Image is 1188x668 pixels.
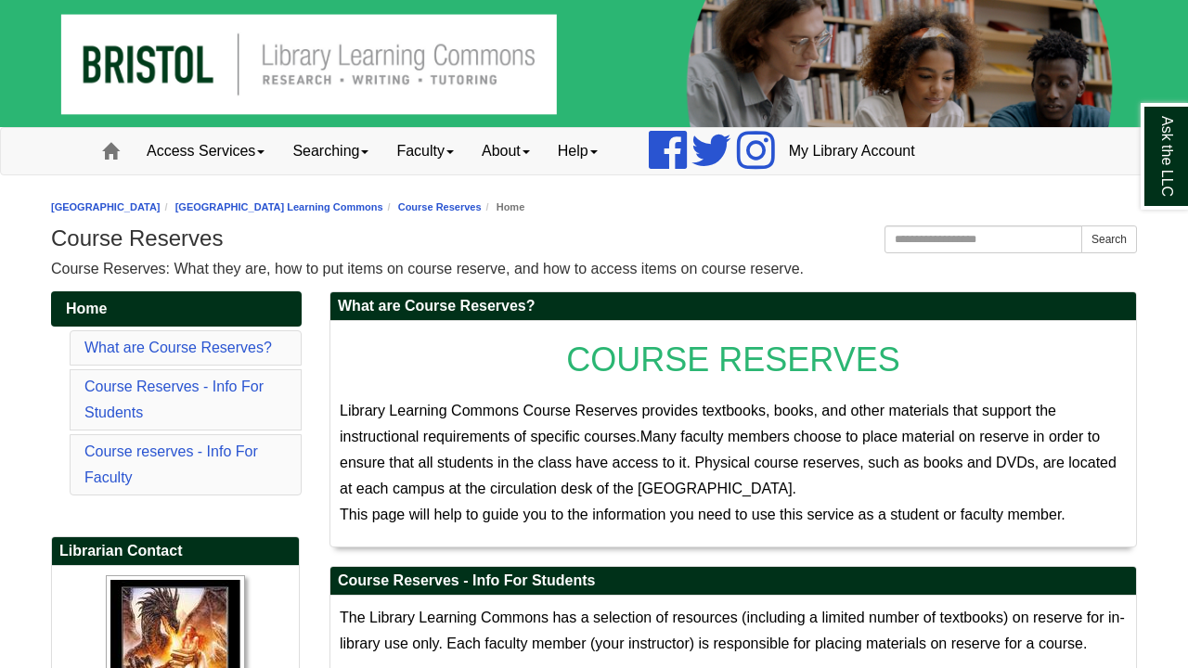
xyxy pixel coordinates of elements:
a: Home [51,291,302,327]
span: Library Learning Commons Course Reserves provides textbooks, books, and other materials that supp... [340,403,1056,444]
li: Home [482,199,525,216]
h2: Librarian Contact [52,537,299,566]
span: This page will help to guide you to the information you need to use this service as a student or ... [340,507,1065,522]
a: Course Reserves - Info For Students [84,379,264,420]
a: Faculty [382,128,468,174]
span: Home [66,301,107,316]
nav: breadcrumb [51,199,1137,216]
h2: What are Course Reserves? [330,292,1136,321]
a: About [468,128,544,174]
span: Many faculty members choose to place material on reserve in order to ensure that all students in ... [340,429,1117,496]
span: The Library Learning Commons has a selection of resources (including a limited number of textbook... [340,610,1125,651]
a: Access Services [133,128,278,174]
a: What are Course Reserves? [84,340,272,355]
a: Searching [278,128,382,174]
a: Course Reserves [398,201,482,212]
span: COURSE RESERVES [566,340,899,379]
a: Help [544,128,612,174]
button: Search [1081,225,1137,253]
h2: Course Reserves - Info For Students [330,567,1136,596]
a: [GEOGRAPHIC_DATA] Learning Commons [175,201,383,212]
span: Course Reserves: What they are, how to put items on course reserve, and how to access items on co... [51,261,804,276]
a: [GEOGRAPHIC_DATA] [51,201,161,212]
a: Course reserves - Info For Faculty [84,443,258,485]
a: My Library Account [775,128,929,174]
h1: Course Reserves [51,225,1137,251]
